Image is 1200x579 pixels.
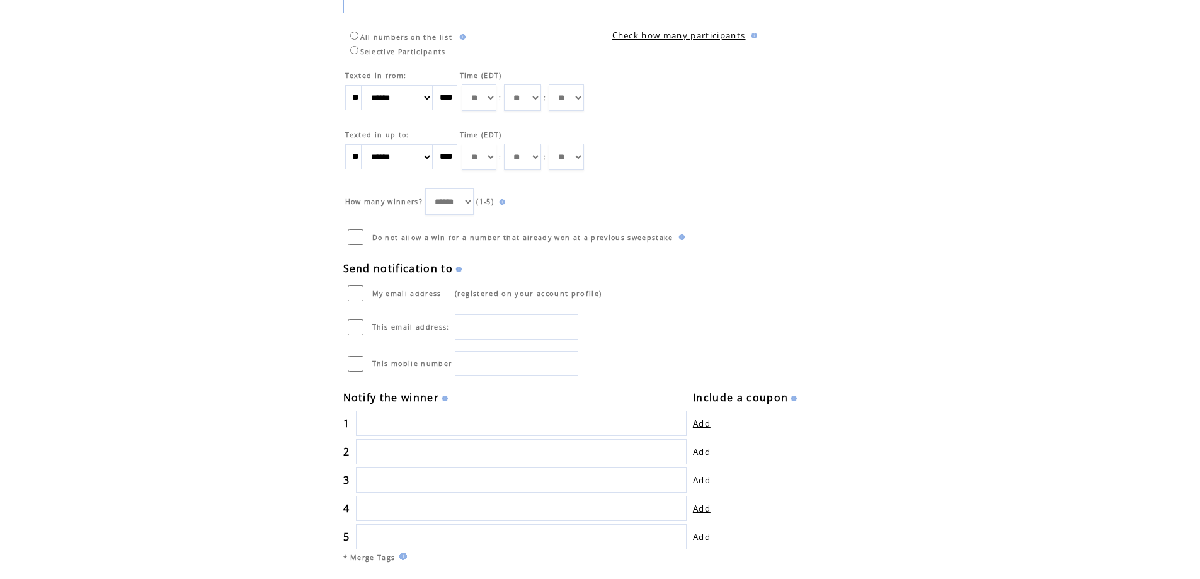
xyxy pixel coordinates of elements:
[453,267,462,272] img: help.gif
[460,130,502,139] span: Time (EDT)
[343,553,396,562] span: * Merge Tags
[460,71,502,80] span: Time (EDT)
[372,323,450,331] span: This email address:
[693,391,788,404] span: Include a coupon
[499,93,501,102] span: :
[693,418,711,429] a: Add
[544,93,546,102] span: :
[347,47,446,56] label: Selective Participants
[499,152,501,161] span: :
[693,531,711,542] a: Add
[693,474,711,486] a: Add
[345,197,423,206] span: How many winners?
[544,152,546,161] span: :
[372,359,452,368] span: This mobile number
[693,446,711,457] a: Add
[343,445,350,459] span: 2
[343,391,440,404] span: Notify the winner
[748,33,757,38] img: help.gif
[693,503,711,514] a: Add
[343,473,350,487] span: 3
[372,233,673,242] span: Do not allow a win for a number that already won at a previous sweepstake
[788,396,797,401] img: help.gif
[343,261,454,275] span: Send notification to
[676,234,685,240] img: help.gif
[455,289,602,298] span: (registered on your account profile)
[372,289,442,298] span: My email address
[439,396,448,401] img: help.gif
[345,130,409,139] span: Texted in up to:
[396,553,407,560] img: help.gif
[345,71,407,80] span: Texted in from:
[347,33,453,42] label: All numbers on the list
[612,30,746,41] a: Check how many participants
[476,197,494,206] span: (1-5)
[457,34,466,40] img: help.gif
[350,32,358,40] input: All numbers on the list
[343,416,350,430] span: 1
[496,199,505,205] img: help.gif
[343,530,350,544] span: 5
[350,46,358,54] input: Selective Participants
[343,502,350,515] span: 4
